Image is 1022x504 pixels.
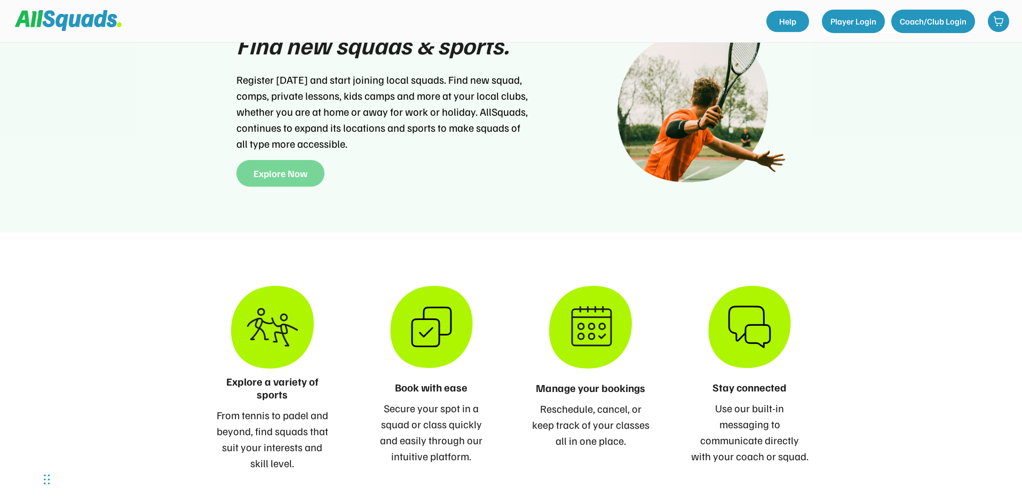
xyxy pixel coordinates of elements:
button: Explore Now [236,160,324,187]
div: Manage your bookings [530,381,651,394]
button: Player Login [822,10,885,33]
img: Squad%20Logo.svg [15,10,122,30]
img: cancel%20reschedule%20icon.svg [390,286,473,368]
img: shopping-cart-01%20%281%29.svg [993,16,1004,27]
a: Help [766,11,809,32]
img: online%20booking%20icon.svg [549,286,632,369]
div: Find new squads & sports. [236,28,509,63]
img: chat%20icon.svg [708,286,791,368]
div: Stay connected [690,381,810,394]
img: Join-play-1.png [599,14,786,201]
div: Book with ease [371,381,492,394]
div: From tennis to padel and beyond, find squads that suit your interests and skill level. [212,407,332,471]
div: Secure your spot in a squad or class quickly and easily through our intuitive platform. [371,400,492,464]
div: Register [DATE] and start joining local squads. Find new squad, comps, private lessons, kids camp... [236,71,530,151]
div: Use our built-in messaging to communicate directly with your coach or squad. [690,400,810,464]
div: Reschedule, cancel, or keep track of your classes all in one place. [530,401,651,449]
img: different%20sports.svg [231,286,314,369]
button: Coach/Club Login [891,10,975,33]
div: Explore a variety of sports [212,375,332,401]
